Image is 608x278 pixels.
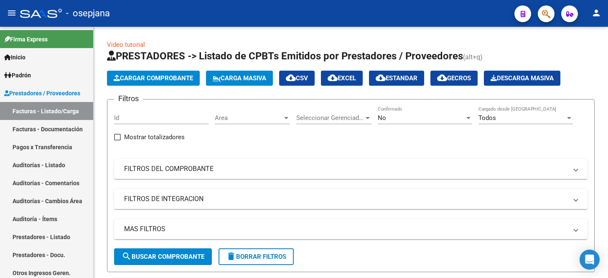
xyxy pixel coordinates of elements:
[376,74,417,82] span: Estandar
[437,74,471,82] span: Gecros
[124,224,567,234] mat-panel-title: MAS FILTROS
[491,74,554,82] span: Descarga Masiva
[580,250,600,270] div: Open Intercom Messenger
[328,73,338,83] mat-icon: cloud_download
[378,114,386,122] span: No
[107,41,145,48] a: Video tutorial
[430,71,478,86] button: Gecros
[7,8,17,18] mat-icon: menu
[369,71,424,86] button: Estandar
[463,53,483,61] span: (alt+q)
[114,219,588,239] mat-expansion-panel-header: MAS FILTROS
[591,8,601,18] mat-icon: person
[124,194,567,204] mat-panel-title: FILTROS DE INTEGRACION
[124,164,567,173] mat-panel-title: FILTROS DEL COMPROBANTE
[4,53,25,62] span: Inicio
[286,74,308,82] span: CSV
[484,71,560,86] button: Descarga Masiva
[328,74,356,82] span: EXCEL
[124,132,185,142] span: Mostrar totalizadores
[206,71,273,86] button: Carga Masiva
[114,74,193,82] span: Cargar Comprobante
[4,71,31,80] span: Padrón
[215,114,282,122] span: Area
[107,50,463,62] span: PRESTADORES -> Listado de CPBTs Emitidos por Prestadores / Proveedores
[213,74,266,82] span: Carga Masiva
[376,73,386,83] mat-icon: cloud_download
[114,93,143,105] h3: Filtros
[107,71,200,86] button: Cargar Comprobante
[114,159,588,179] mat-expansion-panel-header: FILTROS DEL COMPROBANTE
[226,253,286,260] span: Borrar Filtros
[122,253,204,260] span: Buscar Comprobante
[296,114,364,122] span: Seleccionar Gerenciador
[286,73,296,83] mat-icon: cloud_download
[114,248,212,265] button: Buscar Comprobante
[114,189,588,209] mat-expansion-panel-header: FILTROS DE INTEGRACION
[279,71,315,86] button: CSV
[484,71,560,86] app-download-masive: Descarga masiva de comprobantes (adjuntos)
[226,251,236,261] mat-icon: delete
[478,114,496,122] span: Todos
[321,71,363,86] button: EXCEL
[4,89,80,98] span: Prestadores / Proveedores
[219,248,294,265] button: Borrar Filtros
[437,73,447,83] mat-icon: cloud_download
[66,4,110,23] span: - osepjana
[4,35,48,44] span: Firma Express
[122,251,132,261] mat-icon: search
